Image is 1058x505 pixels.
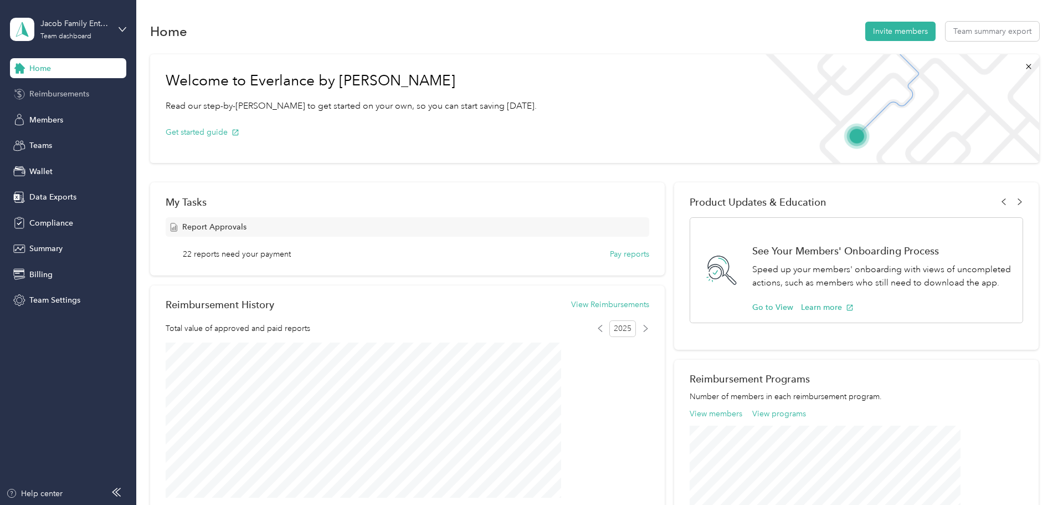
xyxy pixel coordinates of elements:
button: Learn more [801,302,854,313]
span: 2025 [609,320,636,337]
h2: Reimbursement Programs [690,373,1023,385]
span: Total value of approved and paid reports [166,323,310,334]
span: Members [29,114,63,126]
h2: Reimbursement History [166,299,274,310]
p: Speed up your members' onboarding with views of uncompleted actions, such as members who still ne... [752,263,1011,290]
button: Go to View [752,302,793,313]
button: Invite members [865,22,936,41]
span: Summary [29,243,63,254]
span: Compliance [29,217,73,229]
h1: Home [150,25,187,37]
span: Reimbursements [29,88,89,100]
span: Teams [29,140,52,151]
span: Product Updates & Education [690,196,826,208]
button: View members [690,408,742,420]
button: Pay reports [610,248,649,260]
img: Welcome to everlance [754,54,1039,163]
span: Data Exports [29,191,76,203]
button: View programs [752,408,806,420]
span: Wallet [29,166,53,177]
p: Read our step-by-[PERSON_NAME] to get started on your own, so you can start saving [DATE]. [166,99,537,113]
span: 22 reports need your payment [183,248,291,260]
h1: Welcome to Everlance by [PERSON_NAME] [166,72,537,90]
div: Team dashboard [40,33,91,40]
span: Report Approvals [182,221,246,233]
button: Help center [6,488,63,499]
button: View Reimbursements [571,299,649,310]
button: Get started guide [166,126,239,138]
div: My Tasks [166,196,649,208]
span: Home [29,63,51,74]
iframe: Everlance-gr Chat Button Frame [996,443,1058,505]
span: Team Settings [29,294,80,306]
h1: See Your Members' Onboarding Process [752,245,1011,257]
p: Number of members in each reimbursement program. [690,391,1023,402]
button: Team summary export [946,22,1039,41]
span: Billing [29,269,53,280]
div: Jacob Family Enterprises Inc [40,18,110,29]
